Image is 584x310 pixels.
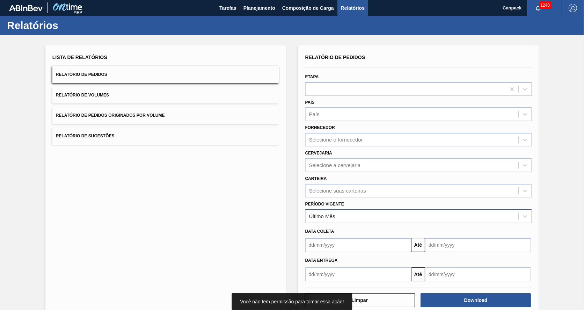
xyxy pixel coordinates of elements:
[309,111,320,117] div: País
[305,151,332,156] label: Cervejaria
[305,176,327,181] label: Carteira
[305,267,411,281] input: dd/mm/yyyy
[52,55,107,60] span: Lista de Relatórios
[52,87,279,104] button: Relatório de Volumes
[305,125,335,130] label: Fornecedor
[305,74,319,79] label: Etapa
[56,93,109,98] span: Relatório de Volumes
[569,4,577,12] img: Logout
[305,258,338,263] span: Data entrega
[9,5,43,11] img: TNhmsLtSVTkK8tSr43FrP2fwEKptu5GPRR3wAAAABJRU5ErkJggg==
[341,4,365,12] span: Relatórios
[240,299,344,304] span: Você não tem permissão para tomar essa ação!
[52,66,279,83] button: Relatório de Pedidos
[411,267,425,281] button: Até
[56,72,107,77] span: Relatório de Pedidos
[219,4,236,12] span: Tarefas
[7,21,131,29] h1: Relatórios
[243,4,275,12] span: Planejamento
[305,229,334,234] span: Data coleta
[305,55,365,60] span: Relatório de Pedidos
[52,107,279,124] button: Relatório de Pedidos Originados por Volume
[282,4,334,12] span: Composição de Carga
[52,128,279,145] button: Relatório de Sugestões
[305,293,415,307] button: Limpar
[56,113,165,118] span: Relatório de Pedidos Originados por Volume
[421,293,531,307] button: Download
[305,238,411,252] input: dd/mm/yyyy
[425,267,531,281] input: dd/mm/yyyy
[309,137,363,143] div: Selecione o fornecedor
[309,162,361,168] div: Selecione a cervejaria
[56,134,115,138] span: Relatório de Sugestões
[305,100,315,105] label: País
[305,202,344,207] label: Período Vigente
[425,238,531,252] input: dd/mm/yyyy
[309,213,335,219] div: Último Mês
[539,1,551,9] span: 1240
[309,188,366,194] div: Selecione suas carteiras
[527,3,549,13] button: Notificações
[411,238,425,252] button: Até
